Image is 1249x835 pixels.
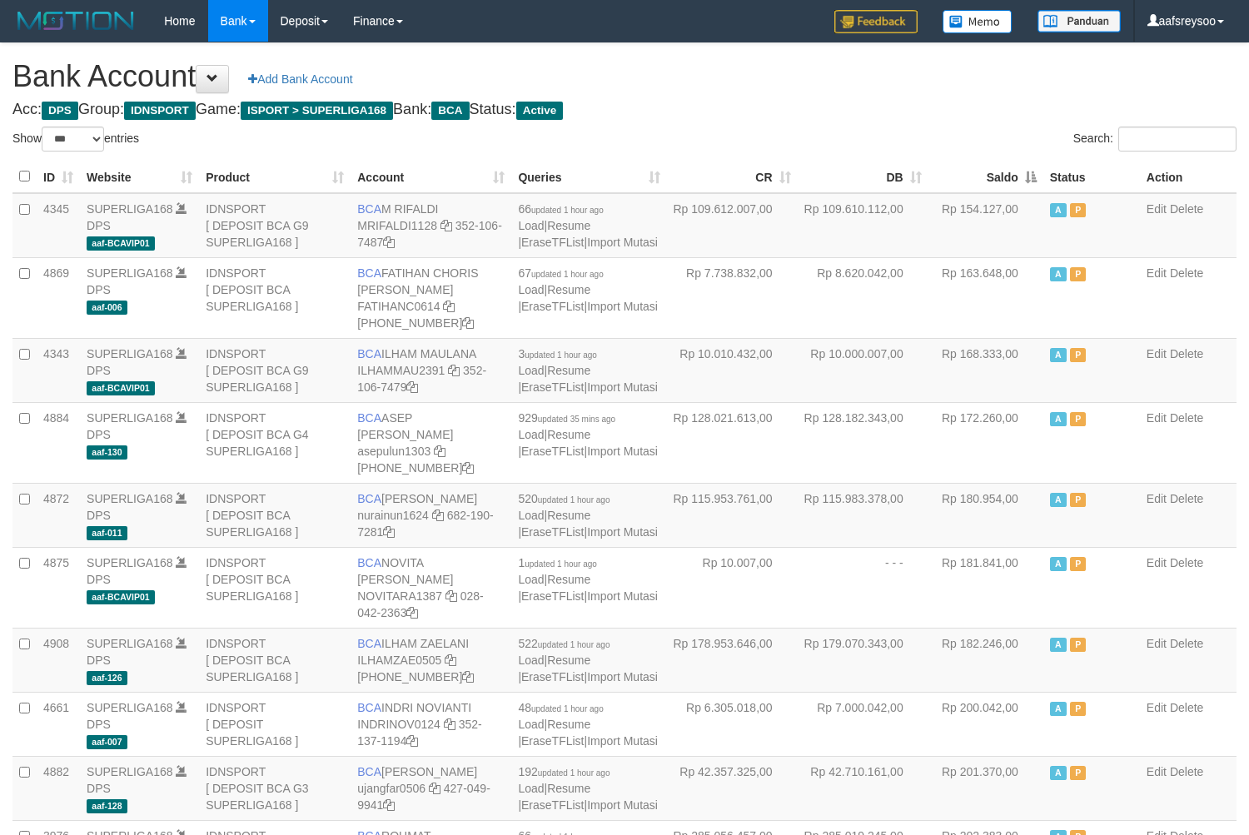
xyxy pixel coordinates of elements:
[1170,411,1203,425] a: Delete
[667,338,798,402] td: Rp 10.010.432,00
[518,428,544,441] a: Load
[37,547,80,628] td: 4875
[1050,348,1067,362] span: Active
[199,483,351,547] td: IDNSPORT [ DEPOSIT BCA SUPERLIGA168 ]
[547,654,590,667] a: Resume
[443,300,455,313] a: Copy FATIHANC0614 to clipboard
[1147,701,1167,714] a: Edit
[80,402,199,483] td: DPS
[1070,203,1087,217] span: Paused
[351,547,511,628] td: NOVITA [PERSON_NAME] 028-042-2363
[351,402,511,483] td: ASEP [PERSON_NAME] [PHONE_NUMBER]
[1050,766,1067,780] span: Active
[87,701,173,714] a: SUPERLIGA168
[357,202,381,216] span: BCA
[406,606,418,619] a: Copy 0280422363 to clipboard
[1050,267,1067,281] span: Active
[928,161,1043,193] th: Saldo: activate to sort column descending
[798,193,928,258] td: Rp 109.610.112,00
[518,492,658,539] span: | | |
[1170,701,1203,714] a: Delete
[241,102,393,120] span: ISPORT > SUPERLIGA168
[199,547,351,628] td: IDNSPORT [ DEPOSIT BCA SUPERLIGA168 ]
[448,364,460,377] a: Copy ILHAMMAU2391 to clipboard
[798,257,928,338] td: Rp 8.620.042,00
[525,559,597,569] span: updated 1 hour ago
[547,428,590,441] a: Resume
[518,765,658,812] span: | | |
[431,102,469,120] span: BCA
[1170,266,1203,280] a: Delete
[798,402,928,483] td: Rp 128.182.343,00
[80,547,199,628] td: DPS
[587,798,658,812] a: Import Mutasi
[587,300,658,313] a: Import Mutasi
[518,782,544,795] a: Load
[531,270,604,279] span: updated 1 hour ago
[518,637,658,683] span: | | |
[518,219,544,232] a: Load
[928,628,1043,692] td: Rp 182.246,00
[80,483,199,547] td: DPS
[1050,493,1067,507] span: Active
[351,628,511,692] td: ILHAM ZAELANI [PHONE_NUMBER]
[237,65,363,93] a: Add Bank Account
[1070,638,1087,652] span: Paused
[199,338,351,402] td: IDNSPORT [ DEPOSIT BCA G9 SUPERLIGA168 ]
[37,402,80,483] td: 4884
[667,193,798,258] td: Rp 109.612.007,00
[1147,266,1167,280] a: Edit
[87,411,173,425] a: SUPERLIGA168
[518,509,544,522] a: Load
[667,402,798,483] td: Rp 128.021.613,00
[37,161,80,193] th: ID: activate to sort column ascending
[37,338,80,402] td: 4343
[798,692,928,756] td: Rp 7.000.042,00
[547,219,590,232] a: Resume
[440,219,452,232] a: Copy MRIFALDI1128 to clipboard
[462,316,474,330] a: Copy 4062281727 to clipboard
[199,756,351,820] td: IDNSPORT [ DEPOSIT BCA G3 SUPERLIGA168 ]
[928,547,1043,628] td: Rp 181.841,00
[1170,492,1203,505] a: Delete
[199,193,351,258] td: IDNSPORT [ DEPOSIT BCA G9 SUPERLIGA168 ]
[87,735,127,749] span: aaf-007
[518,637,610,650] span: 522
[357,411,381,425] span: BCA
[12,127,139,152] label: Show entries
[1147,492,1167,505] a: Edit
[518,283,544,296] a: Load
[538,495,610,504] span: updated 1 hour ago
[1038,10,1121,32] img: panduan.png
[1170,765,1203,778] a: Delete
[1070,493,1087,507] span: Paused
[1147,202,1167,216] a: Edit
[12,102,1237,118] h4: Acc: Group: Game: Bank: Status:
[518,492,610,505] span: 520
[87,347,173,360] a: SUPERLIGA168
[1140,161,1237,193] th: Action
[87,526,127,540] span: aaf-011
[521,798,584,812] a: EraseTFList
[521,525,584,539] a: EraseTFList
[42,102,78,120] span: DPS
[538,415,615,424] span: updated 35 mins ago
[357,782,425,795] a: ujangfar0506
[1050,203,1067,217] span: Active
[351,338,511,402] td: ILHAM MAULANA 352-106-7479
[1050,557,1067,571] span: Active
[357,219,437,232] a: MRIFALDI1128
[547,782,590,795] a: Resume
[37,628,80,692] td: 4908
[1147,765,1167,778] a: Edit
[80,628,199,692] td: DPS
[516,102,564,120] span: Active
[1073,127,1237,152] label: Search:
[518,765,610,778] span: 192
[383,525,395,539] a: Copy 6821907281 to clipboard
[199,402,351,483] td: IDNSPORT [ DEPOSIT BCA G4 SUPERLIGA168 ]
[928,483,1043,547] td: Rp 180.954,00
[667,257,798,338] td: Rp 7.738.832,00
[518,347,658,394] span: | | |
[667,483,798,547] td: Rp 115.953.761,00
